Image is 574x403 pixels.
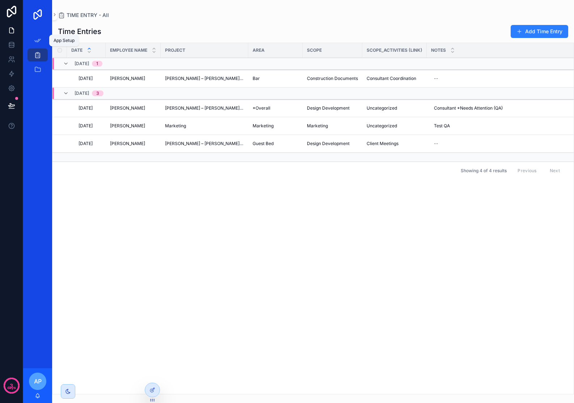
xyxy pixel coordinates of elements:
span: Test QA [434,123,450,129]
span: EMPLOYEE NAME [110,47,147,53]
span: Uncategorized [367,123,397,129]
span: Design Development [307,105,350,111]
div: 3 [96,90,99,96]
span: Marketing [253,123,274,129]
span: Marketing [165,123,186,129]
span: Showing 4 of 4 results [461,168,507,174]
img: App logo [32,9,43,20]
span: PROJECT [165,47,185,53]
span: AREA [253,47,265,53]
span: Design Development [307,141,350,147]
span: Scope_Activities (Link) [367,47,422,53]
h1: Time Entries [58,26,101,37]
span: Construction Documents [307,76,358,81]
span: [PERSON_NAME] [110,123,145,129]
a: TIME ENTRY - All [58,12,109,19]
div: App Setup [54,38,75,43]
span: *Overall [253,105,270,111]
span: Consultant Coordination [367,76,416,81]
span: Uncategorized [367,105,397,111]
span: Consultant *Needs Attention (QA) [434,105,503,111]
span: [DATE] [75,61,89,67]
span: [PERSON_NAME] [110,105,145,111]
span: [DATE] [79,105,93,111]
span: Client Meetings [367,141,398,147]
span: SCOPE [307,47,322,53]
span: TIME ENTRY - All [67,12,109,19]
span: [DATE] [75,90,89,96]
span: [PERSON_NAME] – [PERSON_NAME] St [165,76,244,81]
span: [PERSON_NAME] [110,76,145,81]
span: [DATE] [79,123,93,129]
div: 1 [96,61,98,67]
span: Bar [253,76,260,81]
span: [PERSON_NAME] – [PERSON_NAME] St [165,141,244,147]
button: Add Time Entry [511,25,568,38]
span: Guest Bed [253,141,274,147]
span: DATE [71,47,83,53]
div: -- [434,141,438,147]
span: [DATE] [79,76,93,81]
p: 3 [10,382,13,389]
p: days [7,385,16,391]
span: [PERSON_NAME] – [PERSON_NAME] St [165,105,244,111]
span: [DATE] [79,141,93,147]
span: Marketing [307,123,328,129]
span: AP [34,377,42,386]
span: [PERSON_NAME] [110,141,145,147]
div: -- [434,76,438,81]
div: scrollable content [23,29,52,85]
span: NOTES [431,47,446,53]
